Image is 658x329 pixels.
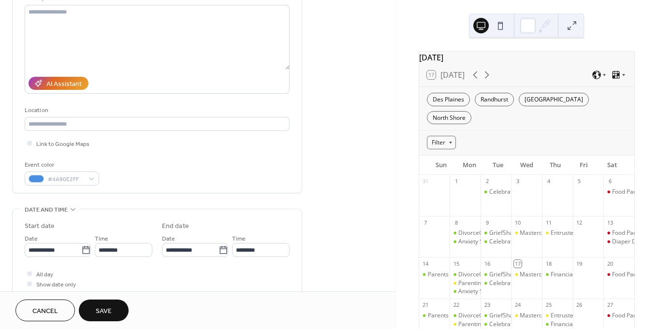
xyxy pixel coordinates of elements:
[450,238,481,246] div: Anxiety Support
[603,238,634,246] div: Diaper Day
[612,238,643,246] div: Diaper Day
[422,301,429,309] div: 21
[475,93,514,106] div: Randhurst
[162,221,189,231] div: End date
[551,229,577,237] div: Entrusted
[428,312,519,320] div: Parents Praying for Adult Children
[545,219,552,226] div: 11
[483,260,491,267] div: 16
[427,156,455,175] div: Sun
[453,219,460,226] div: 8
[453,301,460,309] div: 22
[483,301,491,309] div: 23
[576,219,583,226] div: 12
[36,280,76,290] span: Show date only
[551,271,634,279] div: Financial [GEOGRAPHIC_DATA]
[483,178,491,185] div: 2
[489,312,519,320] div: GriefShare
[481,238,512,246] div: Celebrate Recovery
[551,312,577,320] div: Entrusted
[603,188,634,196] div: Food Pantry
[458,320,502,329] div: Parenting Teens
[489,229,519,237] div: GriefShare
[612,229,644,237] div: Food Pantry
[483,219,491,226] div: 9
[15,300,75,321] button: Cancel
[29,77,88,90] button: AI Assistant
[25,105,288,115] div: Location
[450,229,481,237] div: DivorceCare
[551,320,634,329] div: Financial [GEOGRAPHIC_DATA]
[570,156,598,175] div: Fri
[612,271,644,279] div: Food Pantry
[162,234,175,244] span: Date
[79,300,129,321] button: Save
[603,312,634,320] div: Food Pantry
[481,229,512,237] div: GriefShare
[450,320,481,329] div: Parenting Teens
[95,234,108,244] span: Time
[453,178,460,185] div: 1
[514,260,521,267] div: 17
[576,178,583,185] div: 5
[458,229,492,237] div: DivorceCare
[512,156,541,175] div: Wed
[520,229,579,237] div: Masterclass Theology
[481,188,512,196] div: Celebrate Recovery
[541,156,570,175] div: Thu
[545,301,552,309] div: 25
[455,156,484,175] div: Mon
[606,178,614,185] div: 6
[48,174,84,185] span: #4A90E2FF
[25,160,97,170] div: Event color
[481,312,512,320] div: GriefShare
[576,260,583,267] div: 19
[519,93,589,106] div: [GEOGRAPHIC_DATA]
[542,312,573,320] div: Entrusted
[511,229,542,237] div: Masterclass Theology
[545,260,552,267] div: 18
[489,188,542,196] div: Celebrate Recovery
[606,301,614,309] div: 27
[514,301,521,309] div: 24
[484,156,512,175] div: Tue
[422,260,429,267] div: 14
[427,111,471,125] div: North Shore
[450,279,481,287] div: Parenting Teens
[450,271,481,279] div: DivorceCare
[36,139,89,149] span: Link to Google Maps
[36,270,53,280] span: All day
[603,271,634,279] div: Food Pantry
[427,93,470,106] div: Des Plaines
[489,271,519,279] div: GriefShare
[422,219,429,226] div: 7
[542,320,573,329] div: Financial Peace University
[489,279,542,287] div: Celebrate Recovery
[453,260,460,267] div: 15
[419,52,634,63] div: [DATE]
[545,178,552,185] div: 4
[612,312,644,320] div: Food Pantry
[36,290,73,300] span: Hide end time
[25,221,55,231] div: Start date
[458,279,502,287] div: Parenting Teens
[481,271,512,279] div: GriefShare
[458,238,501,246] div: Anxiety Support
[46,79,82,89] div: AI Assistant
[458,287,501,296] div: Anxiety Support
[419,271,450,279] div: Parents Praying for Adult Children
[450,312,481,320] div: DivorceCare
[481,320,512,329] div: Celebrate Recovery
[511,312,542,320] div: Masterclass Theology
[422,178,429,185] div: 31
[603,229,634,237] div: Food Pantry
[606,260,614,267] div: 20
[542,271,573,279] div: Financial Peace University
[489,238,542,246] div: Celebrate Recovery
[25,205,68,215] span: Date and time
[481,279,512,287] div: Celebrate Recovery
[598,156,627,175] div: Sat
[458,271,492,279] div: DivorceCare
[520,312,579,320] div: Masterclass Theology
